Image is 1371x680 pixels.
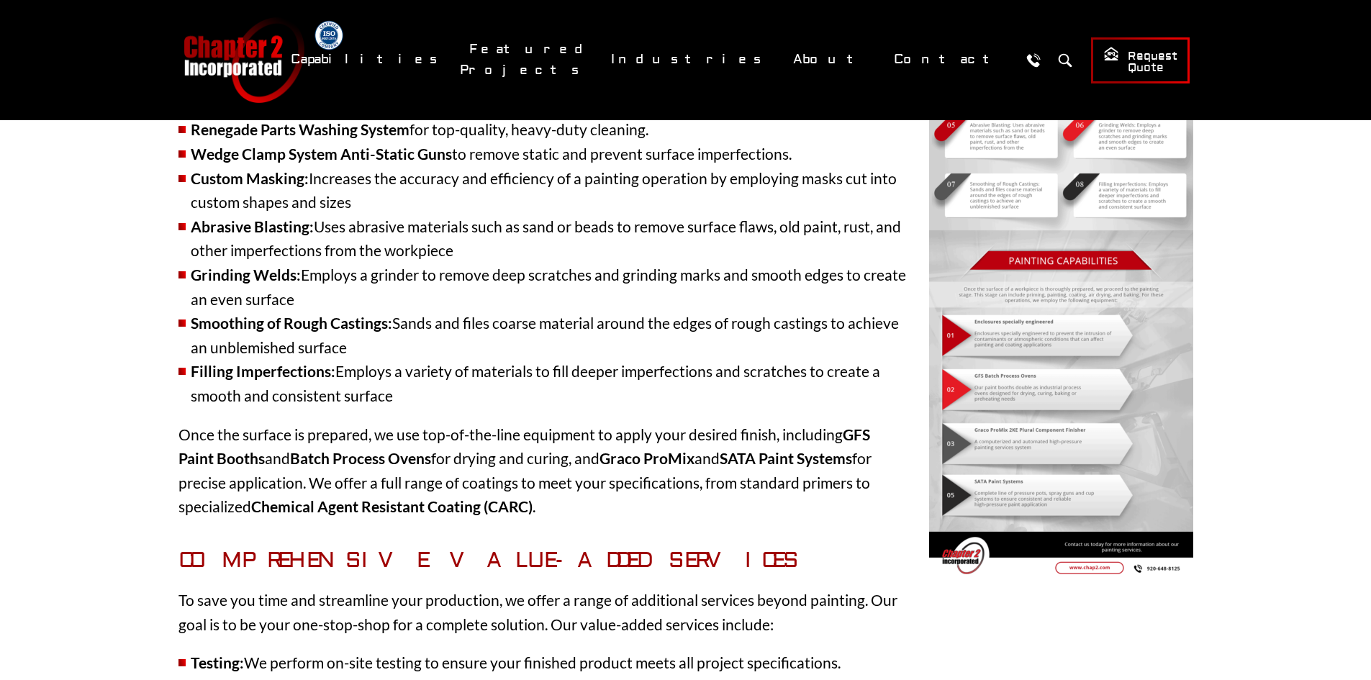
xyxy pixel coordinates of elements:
li: Sands and files coarse material around the edges of rough castings to achieve an unblemished surface [178,311,1193,359]
strong: Wedge Clamp System Anti-Static Guns [191,145,452,163]
a: Capabilities [281,44,453,75]
a: Featured Projects [460,34,594,86]
a: About [784,44,877,75]
li: Employs a variety of materials to fill deeper imperfections and scratches to create a smooth and ... [178,359,1193,407]
li: to remove static and prevent surface imperfections. [178,142,1193,166]
strong: Smoothing of Rough Castings: [191,314,392,332]
li: Employs a grinder to remove deep scratches and grinding marks and smooth edges to create an even ... [178,263,1193,311]
li: for top-quality, heavy-duty cleaning. [178,117,1193,142]
strong: Filling Imperfections: [191,362,335,380]
li: Uses abrasive materials such as sand or beads to remove surface flaws, old paint, rust, and other... [178,214,1193,263]
strong: Batch Process Ovens [290,449,431,467]
strong: Custom Masking: [191,169,309,187]
h3: Comprehensive Value-Added Services [178,548,1193,574]
span: Request Quote [1103,46,1177,76]
button: Search [1052,47,1079,73]
p: Once the surface is prepared, we use top-of-the-line equipment to apply your desired finish, incl... [178,422,1193,519]
strong: Abrasive Blasting: [191,217,314,235]
a: Industries [602,44,777,75]
strong: SATA Paint Systems [720,449,852,467]
li: Increases the accuracy and efficiency of a painting operation by employing masks cut into custom ... [178,166,1193,214]
p: To save you time and streamline your production, we offer a range of additional services beyond p... [178,588,1193,636]
a: Contact [884,44,1013,75]
strong: Chemical Agent Resistant Coating (CARC) [251,497,533,515]
a: Chapter 2 Incorporated [182,17,304,103]
a: Call Us [1021,47,1047,73]
a: Request Quote [1091,37,1190,83]
strong: Graco ProMix [599,449,694,467]
strong: Testing: [191,653,244,671]
strong: Renegade Parts Washing System [191,120,410,138]
strong: Grinding Welds: [191,266,301,284]
li: We perform on-site testing to ensure your finished product meets all project specifications. [178,650,1193,675]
